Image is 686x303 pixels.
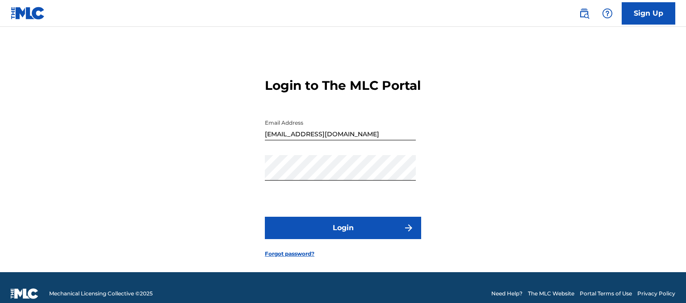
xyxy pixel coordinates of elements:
span: Mechanical Licensing Collective © 2025 [49,290,153,298]
button: Login [265,217,421,239]
div: Help [598,4,616,22]
img: logo [11,288,38,299]
img: help [602,8,613,19]
a: Privacy Policy [637,290,675,298]
a: Sign Up [622,2,675,25]
img: MLC Logo [11,7,45,20]
img: f7272a7cc735f4ea7f67.svg [403,223,414,233]
a: Need Help? [491,290,523,298]
a: Portal Terms of Use [580,290,632,298]
img: search [579,8,590,19]
a: The MLC Website [528,290,574,298]
h3: Login to The MLC Portal [265,78,421,93]
a: Forgot password? [265,250,314,258]
a: Public Search [575,4,593,22]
